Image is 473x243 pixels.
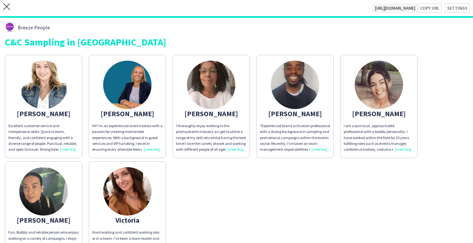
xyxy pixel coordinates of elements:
[187,61,235,109] img: thumb-168424612064638e68b2fe1.jpg
[18,25,50,30] span: Breeze People
[260,111,330,116] div: [PERSON_NAME]
[8,217,79,223] div: [PERSON_NAME]
[19,61,68,109] img: thumb-5d2e531972e32.jpeg
[344,111,414,116] div: [PERSON_NAME]
[344,123,414,152] div: I am a punctual, approachable professional with a bubbly personality. I have worked within the fi...
[92,217,163,223] div: Victoria
[445,3,470,13] button: Settings
[8,123,79,152] div: Excellent customer service and interpersonal skills. Quick to learn, friendly, and confident enga...
[103,167,152,216] img: thumb-5d23707a32625.jpg
[176,123,246,205] span: I thoroughly enjoy working in the promo/events industry as I get to utilise a range of my skill s...
[5,37,468,47] div: C&C Sampling in [GEOGRAPHIC_DATA]
[372,3,418,13] span: [URL][DOMAIN_NAME]
[418,3,442,13] button: Copy url
[8,111,79,116] div: [PERSON_NAME]
[92,123,163,152] div: Hi! I'm an experienced event hostess with a passion for creating memorable experiences. With a ba...
[92,111,163,116] div: [PERSON_NAME]
[260,123,330,152] div: "Experienced brand activation professional with a strong background in sampling and promotional c...
[271,61,319,109] img: thumb-67cef8b3ae41f.jpg
[176,111,246,116] div: [PERSON_NAME]
[5,23,15,32] img: thumb-62876bd588459.png
[103,61,152,109] img: thumb-66336ab2b0bb5.png
[355,61,403,109] img: thumb-50e86fa3-10cf-43ca-9e7f-30bd697b830b.jpg
[19,167,68,216] img: thumb-65a1a44142c07.jpeg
